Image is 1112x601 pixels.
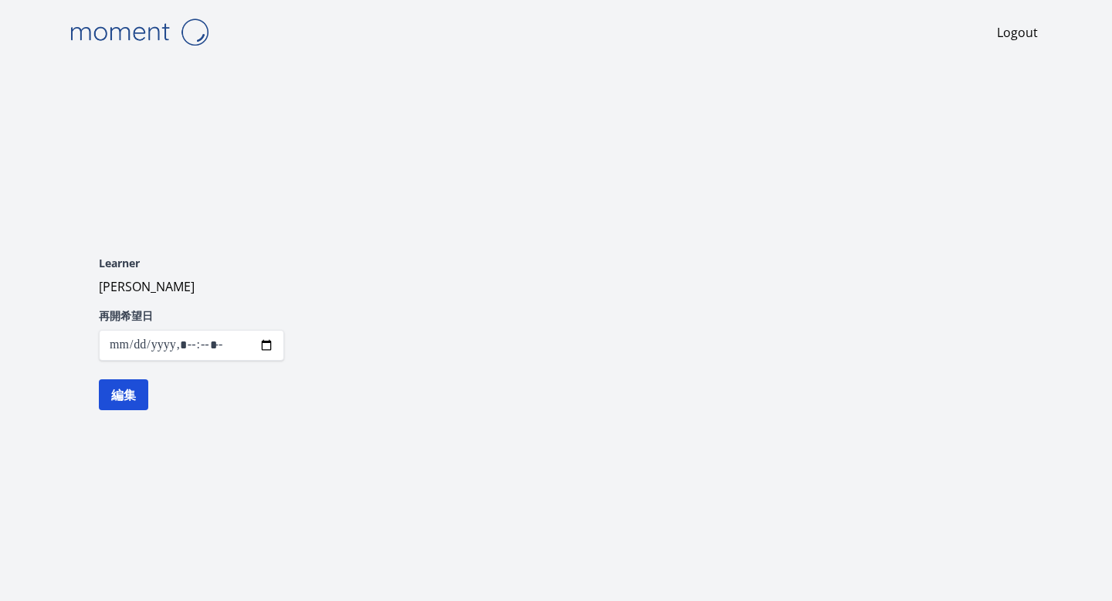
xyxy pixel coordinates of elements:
span: [PERSON_NAME] [99,278,195,295]
label: Learner [99,256,284,271]
a: Logout [997,23,1038,42]
button: 編集 [99,379,148,410]
label: 再開希望日 [99,308,284,324]
img: Moment [62,12,216,52]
